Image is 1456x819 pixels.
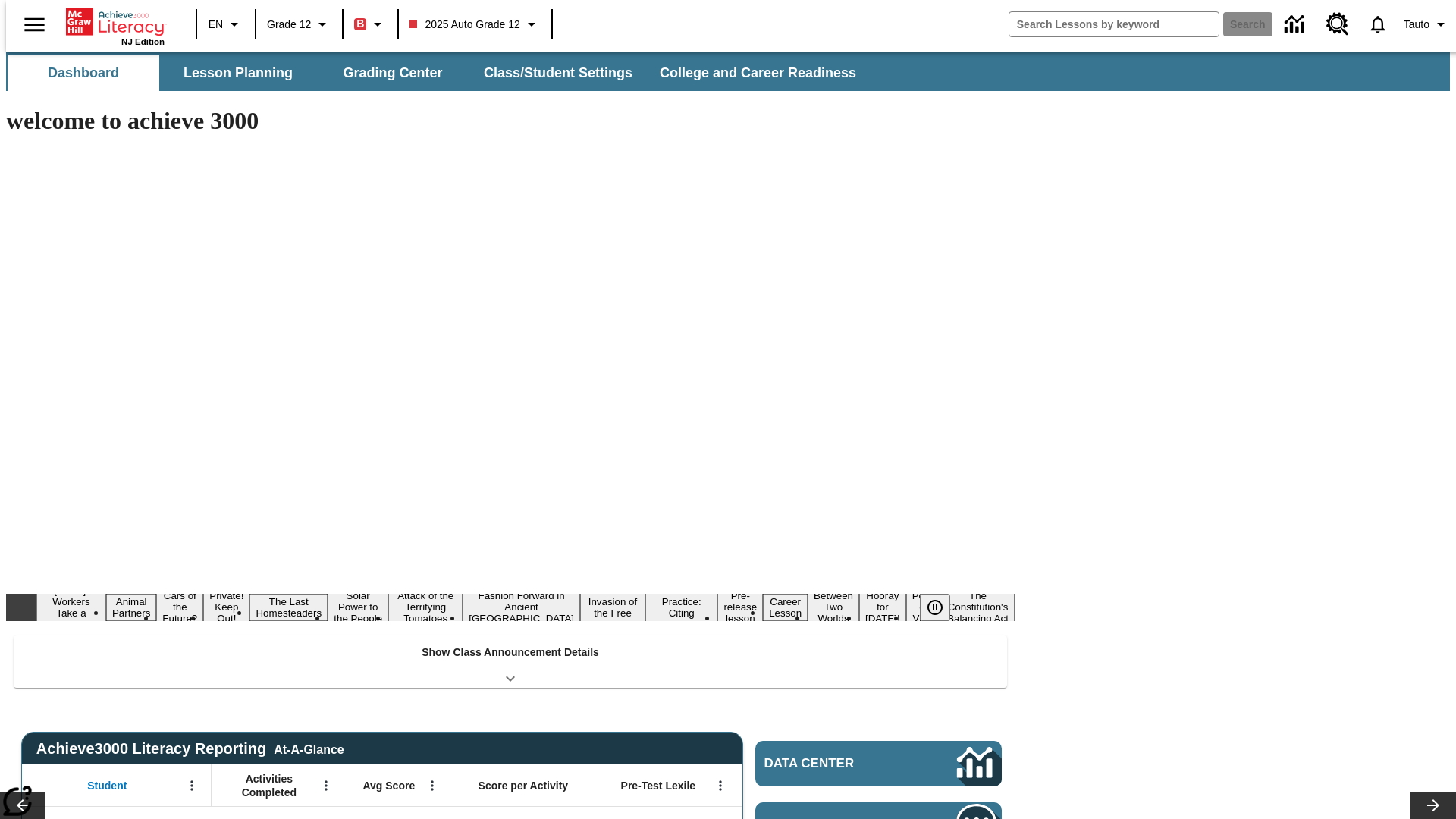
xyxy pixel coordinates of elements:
span: Student [87,779,127,792]
a: Data Center [1276,4,1317,45]
button: Open Menu [421,774,444,797]
span: B [356,14,364,33]
button: Open Menu [180,774,203,797]
button: Open Menu [709,774,732,797]
button: Lesson carousel, Next [1410,792,1456,819]
span: NJ Edition [121,37,165,46]
button: Slide 16 The Constitution's Balancing Act [941,588,1015,626]
button: Profile/Settings [1398,11,1456,38]
button: Slide 11 Pre-release lesson [717,588,763,626]
a: Resource Center, Will open in new tab [1317,4,1358,45]
button: Language: EN, Select a language [202,11,250,38]
span: Score per Activity [479,779,569,792]
h1: welcome to achieve 3000 [6,107,1015,135]
button: Class: 2025 Auto Grade 12, Select your class [403,11,546,38]
span: Pre-Test Lexile [621,779,696,792]
span: Achieve3000 Literacy Reporting [36,740,344,758]
button: Slide 7 Attack of the Terrifying Tomatoes [388,588,463,626]
div: Pause [920,594,965,621]
button: Slide 5 The Last Homesteaders [249,594,328,621]
p: Show Class Announcement Details [422,645,599,661]
button: Slide 15 Point of View [906,588,941,626]
button: Slide 8 Fashion Forward in Ancient Rome [463,588,580,626]
button: College and Career Readiness [648,55,868,91]
button: Slide 12 Career Lesson [763,594,808,621]
button: Open side menu [12,2,57,47]
span: Tauto [1404,17,1429,33]
button: Lesson Planning [162,55,314,91]
span: EN [209,17,223,33]
input: search field [1009,12,1219,36]
button: Class/Student Settings [472,55,645,91]
a: Data Center [755,741,1002,786]
button: Grade: Grade 12, Select a grade [261,11,337,38]
button: Boost Class color is red. Change class color [348,11,393,38]
span: Grade 12 [267,17,311,33]
a: Home [66,7,165,37]
button: Slide 9 The Invasion of the Free CD [580,582,645,632]
a: Notifications [1358,5,1398,44]
div: SubNavbar [6,55,870,91]
button: Open Menu [315,774,337,797]
button: Pause [920,594,950,621]
button: Slide 6 Solar Power to the People [328,588,388,626]
div: SubNavbar [6,52,1450,91]
button: Slide 14 Hooray for Constitution Day! [859,588,906,626]
span: Activities Completed [219,772,319,799]
div: Home [66,5,165,46]
button: Slide 2 Animal Partners [106,594,156,621]
button: Slide 13 Between Two Worlds [808,588,859,626]
button: Slide 1 Labor Day: Workers Take a Stand [36,582,106,632]
button: Dashboard [8,55,159,91]
button: Slide 10 Mixed Practice: Citing Evidence [645,582,717,632]
div: Show Class Announcement Details [14,635,1007,688]
span: Avg Score [362,779,415,792]
button: Slide 3 Cars of the Future? [156,588,203,626]
span: 2025 Auto Grade 12 [409,17,519,33]
span: Data Center [764,756,906,771]
button: Grading Center [317,55,469,91]
div: At-A-Glance [274,740,344,757]
button: Slide 4 Private! Keep Out! [203,588,249,626]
